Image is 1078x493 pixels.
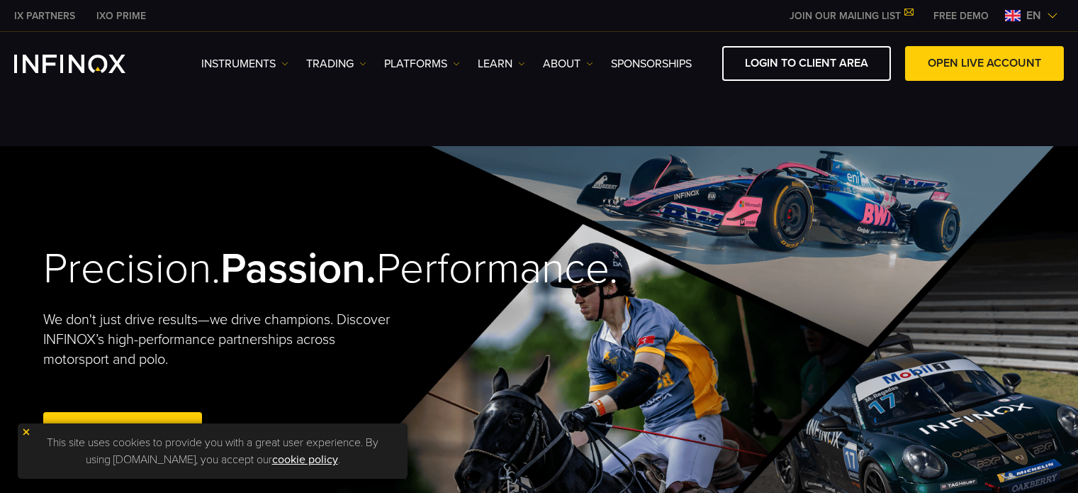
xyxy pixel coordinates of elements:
p: We don't just drive results—we drive champions. Discover INFINOX’s high-performance partnerships ... [43,310,400,370]
a: Learn [478,55,525,72]
a: INFINOX MENU [923,9,999,23]
img: yellow close icon [21,427,31,437]
a: INFINOX [4,9,86,23]
p: This site uses cookies to provide you with a great user experience. By using [DOMAIN_NAME], you a... [25,431,400,472]
a: OPEN LIVE ACCOUNT [905,46,1064,81]
a: cookie policy [272,453,338,467]
span: en [1021,7,1047,24]
a: Open Live Account [43,412,202,447]
a: PLATFORMS [384,55,460,72]
a: LOGIN TO CLIENT AREA [722,46,891,81]
strong: Passion. [220,243,376,294]
a: Instruments [201,55,288,72]
a: SPONSORSHIPS [611,55,692,72]
a: JOIN OUR MAILING LIST [779,10,923,22]
a: INFINOX Logo [14,55,159,73]
a: INFINOX [86,9,157,23]
h2: Precision. Performance. [43,243,490,295]
a: ABOUT [543,55,593,72]
a: TRADING [306,55,366,72]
